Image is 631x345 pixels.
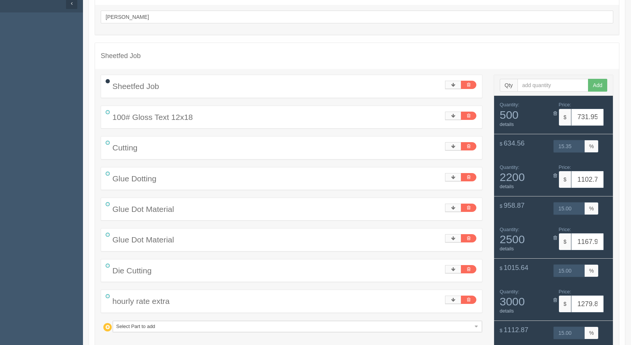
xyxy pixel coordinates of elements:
[504,264,528,271] span: 1015.64
[500,141,502,147] span: $
[500,233,548,245] span: 2500
[559,102,571,107] span: Price:
[112,113,193,121] span: 100# Gloss Text 12x18
[585,140,599,153] span: %
[500,328,502,333] span: $
[588,79,607,92] button: Add
[500,246,514,251] a: details
[112,174,157,183] span: Glue Dotting
[559,295,571,313] span: $
[112,235,174,244] span: Glue Dot Material
[559,109,571,126] span: $
[500,289,519,294] span: Quantity:
[500,171,548,183] span: 2200
[504,326,528,334] span: 1112.87
[500,102,519,107] span: Quantity:
[112,82,159,90] span: Sheetfed Job
[517,79,589,92] input: add quantity
[500,308,514,314] a: details
[504,202,525,209] span: 958.87
[500,121,514,127] a: details
[112,143,138,152] span: Cutting
[101,52,613,60] h4: Sheetfed Job
[112,266,152,275] span: Die Cutting
[500,295,548,308] span: 3000
[500,164,519,170] span: Quantity:
[112,297,170,305] span: hourly rate extra
[559,164,571,170] span: Price:
[504,140,525,147] span: 634.56
[585,327,599,339] span: %
[500,203,502,209] span: $
[113,321,482,332] a: Select Part to add
[559,289,571,294] span: Price:
[559,233,571,250] span: $
[500,227,519,232] span: Quantity:
[112,205,174,213] span: Glue Dot Material
[500,79,517,92] span: Qty
[500,265,502,271] span: $
[585,202,599,215] span: %
[500,109,548,121] span: 500
[559,227,571,232] span: Price:
[500,184,514,189] a: details
[559,171,571,188] span: $
[585,264,599,277] span: %
[116,321,472,332] span: Select Part to add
